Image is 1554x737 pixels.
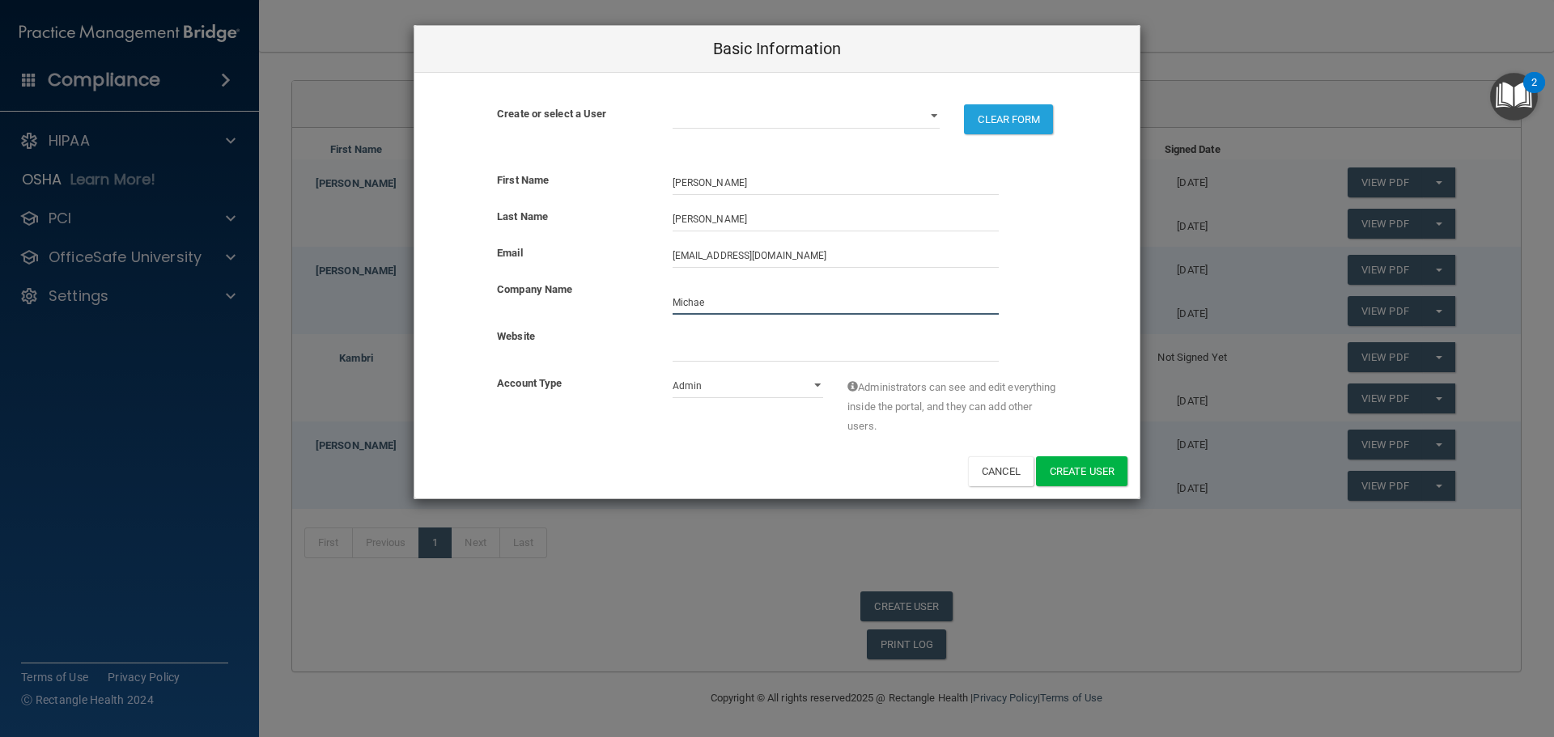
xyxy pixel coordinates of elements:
[497,283,572,295] b: Company Name
[968,456,1034,486] button: Cancel
[1531,83,1537,104] div: 2
[1036,456,1127,486] button: Create User
[414,26,1140,73] div: Basic Information
[497,330,535,342] b: Website
[847,378,1057,436] span: Administrators can see and edit everything inside the portal, and they can add other users.
[497,247,523,259] b: Email
[497,377,562,389] b: Account Type
[1490,73,1538,121] button: Open Resource Center, 2 new notifications
[497,174,549,186] b: First Name
[497,108,606,120] b: Create or select a User
[497,210,548,222] b: Last Name
[964,104,1053,134] button: CLEAR FORM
